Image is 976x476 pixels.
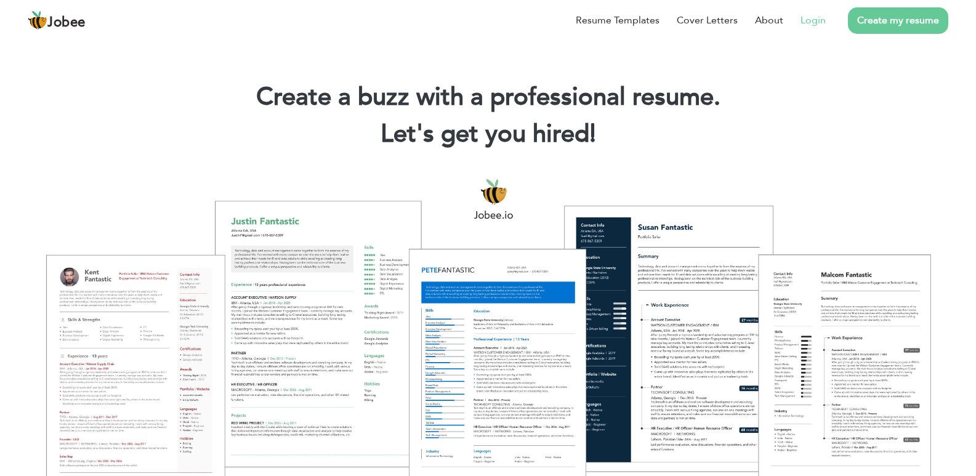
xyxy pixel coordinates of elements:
a: Cover Letters [677,13,738,28]
a: Resume Templates [576,13,659,28]
img: jobee.io [28,10,47,30]
a: About [755,13,783,28]
h1: Create a buzz with a professional resume. [18,81,958,113]
span: | [590,117,595,151]
h2: Let's [18,118,958,150]
a: Login [801,13,826,28]
a: Create my resume [848,7,948,34]
span: Jobee [47,16,86,30]
span: get you hired! [441,117,596,151]
a: Jobee [28,10,86,30]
